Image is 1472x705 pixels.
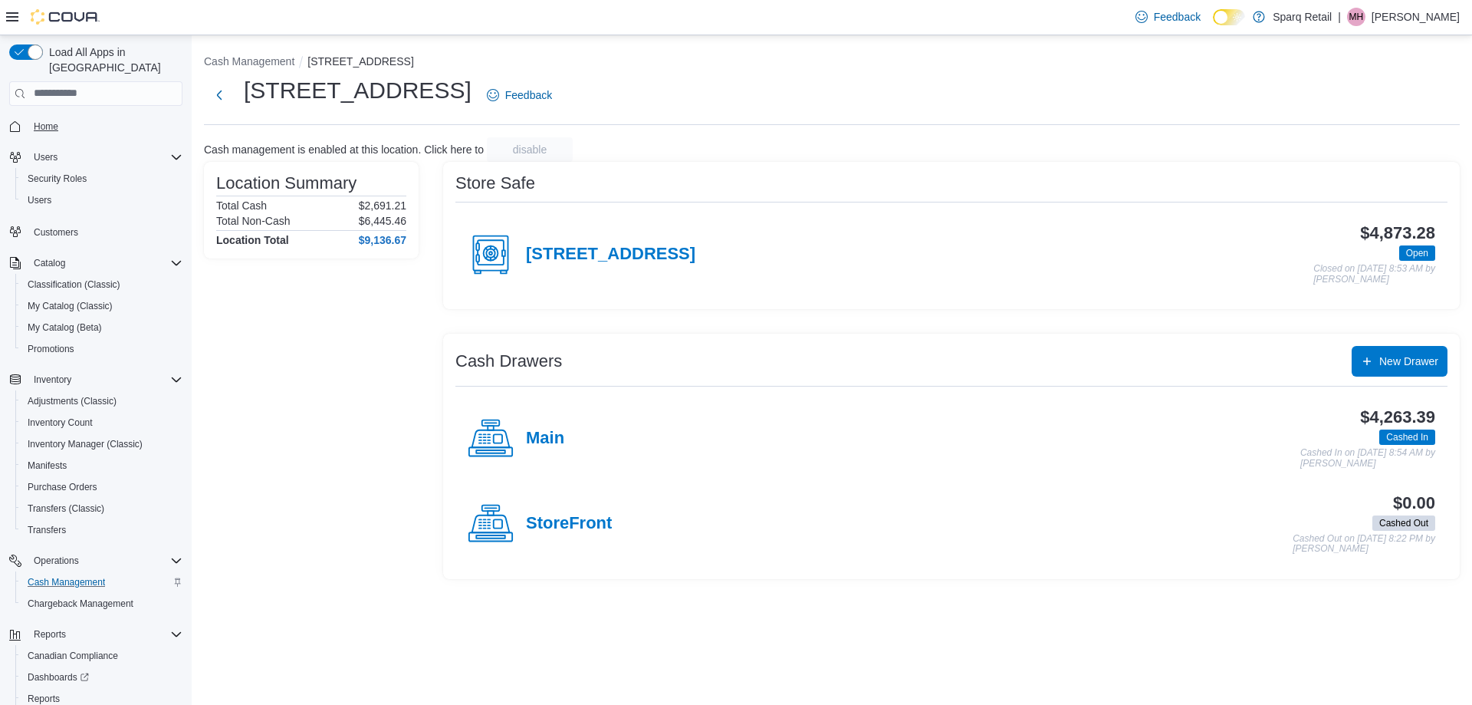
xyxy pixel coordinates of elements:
[28,671,89,684] span: Dashboards
[34,555,79,567] span: Operations
[21,647,182,665] span: Canadian Compliance
[28,552,85,570] button: Operations
[21,435,182,453] span: Inventory Manager (Classic)
[34,120,58,133] span: Home
[526,514,612,534] h4: StoreFront
[3,550,189,572] button: Operations
[487,137,573,162] button: disable
[28,552,182,570] span: Operations
[15,498,189,519] button: Transfers (Classic)
[28,254,71,272] button: Catalog
[21,170,182,188] span: Security Roles
[1129,2,1207,32] a: Feedback
[1360,224,1435,242] h3: $4,873.28
[21,413,99,432] a: Inventory Count
[1349,8,1364,26] span: MH
[21,318,108,337] a: My Catalog (Beta)
[28,173,87,185] span: Security Roles
[1393,494,1435,512] h3: $0.00
[28,194,51,206] span: Users
[15,274,189,295] button: Classification (Classic)
[3,624,189,645] button: Reports
[21,668,182,687] span: Dashboards
[28,693,60,705] span: Reports
[216,199,267,212] h6: Total Cash
[21,456,182,475] span: Manifests
[28,223,84,242] a: Customers
[15,667,189,688] a: Dashboards
[455,352,562,371] h3: Cash Drawers
[28,343,74,355] span: Promotions
[513,142,547,157] span: disable
[21,340,80,358] a: Promotions
[1313,264,1435,285] p: Closed on [DATE] 8:53 AM by [PERSON_NAME]
[28,460,67,472] span: Manifests
[3,115,189,137] button: Home
[481,80,558,110] a: Feedback
[21,275,182,294] span: Classification (Classic)
[28,222,182,241] span: Customers
[3,147,189,168] button: Users
[21,413,182,432] span: Inventory Count
[21,297,182,315] span: My Catalog (Classic)
[204,80,235,110] button: Next
[21,647,124,665] a: Canadian Compliance
[204,55,294,68] button: Cash Management
[21,595,140,613] a: Chargeback Management
[28,417,93,429] span: Inventory Count
[28,438,143,450] span: Inventory Manager (Classic)
[28,148,64,166] button: Users
[15,572,189,593] button: Cash Management
[15,476,189,498] button: Purchase Orders
[21,318,182,337] span: My Catalog (Beta)
[216,215,291,227] h6: Total Non-Cash
[21,435,149,453] a: Inventory Manager (Classic)
[34,257,65,269] span: Catalog
[34,628,66,641] span: Reports
[34,226,78,239] span: Customers
[21,521,72,539] a: Transfers
[15,519,189,541] button: Transfers
[1154,9,1201,25] span: Feedback
[204,143,484,156] p: Cash management is enabled at this location. Click here to
[34,374,71,386] span: Inventory
[28,300,113,312] span: My Catalog (Classic)
[15,645,189,667] button: Canadian Compliance
[1347,8,1365,26] div: Maria Hartwick
[21,392,182,410] span: Adjustments (Classic)
[359,234,406,246] h4: $9,136.67
[1379,430,1435,445] span: Cashed In
[15,168,189,189] button: Security Roles
[15,295,189,317] button: My Catalog (Classic)
[43,44,182,75] span: Load All Apps in [GEOGRAPHIC_DATA]
[15,412,189,433] button: Inventory Count
[3,252,189,274] button: Catalog
[28,650,118,662] span: Canadian Compliance
[28,502,104,515] span: Transfers (Classic)
[15,189,189,211] button: Users
[21,191,58,209] a: Users
[1406,246,1428,260] span: Open
[15,338,189,360] button: Promotions
[1300,448,1435,469] p: Cashed In on [DATE] 8:54 AM by [PERSON_NAME]
[21,191,182,209] span: Users
[1372,8,1460,26] p: [PERSON_NAME]
[28,117,64,136] a: Home
[21,573,182,591] span: Cash Management
[28,395,117,407] span: Adjustments (Classic)
[1213,9,1245,25] input: Dark Mode
[359,215,406,227] p: $6,445.46
[28,117,182,136] span: Home
[21,478,182,496] span: Purchase Orders
[505,87,552,103] span: Feedback
[1273,8,1332,26] p: Sparq Retail
[359,199,406,212] p: $2,691.21
[1372,516,1435,531] span: Cashed Out
[307,55,413,68] button: [STREET_ADDRESS]
[15,455,189,476] button: Manifests
[216,234,289,246] h4: Location Total
[15,433,189,455] button: Inventory Manager (Classic)
[31,9,100,25] img: Cova
[3,369,189,390] button: Inventory
[21,275,127,294] a: Classification (Classic)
